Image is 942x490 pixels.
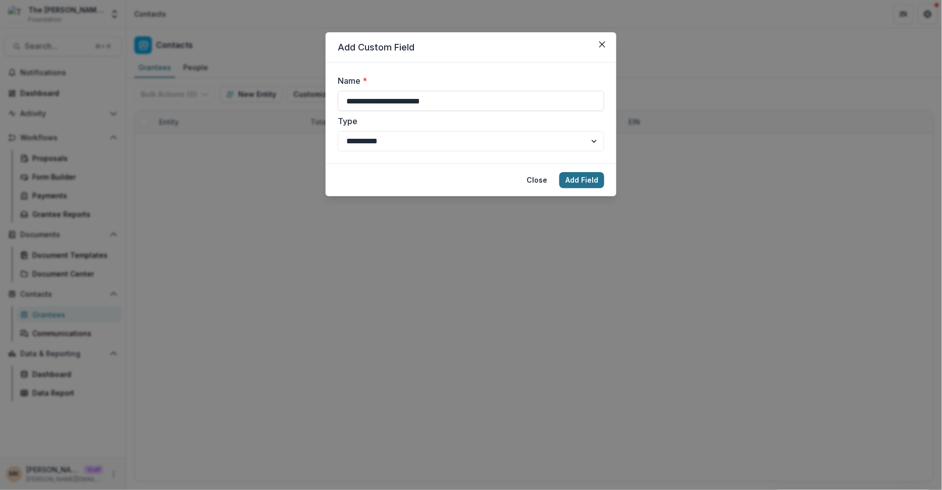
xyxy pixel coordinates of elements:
[326,32,616,63] header: Add Custom Field
[338,115,598,127] label: Type
[559,172,604,188] button: Add Field
[520,172,553,188] button: Close
[338,75,598,87] label: Name
[594,36,610,52] button: Close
